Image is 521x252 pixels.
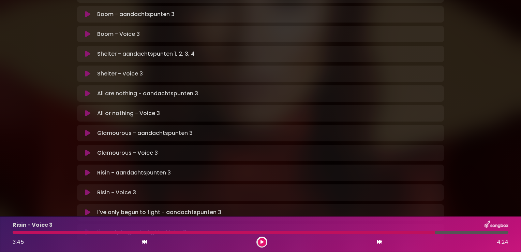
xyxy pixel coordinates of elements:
[13,238,24,246] span: 3:45
[97,188,136,197] p: Risin - Voice 3
[97,50,195,58] p: Shelter - aandachtspunten 1, 2, 3, 4
[485,221,508,229] img: songbox-logo-white.png
[97,10,175,18] p: Boom - aandachtspunten 3
[97,109,160,117] p: All or nothing - Voice 3
[13,221,53,229] p: Risin - Voice 3
[97,89,198,98] p: All are nothing - aandachtspunten 3
[97,70,143,78] p: Shelter - Voice 3
[97,149,158,157] p: Glamourous - Voice 3
[97,30,140,38] p: Boom - Voice 3
[97,129,193,137] p: Glamourous - aandachtspunten 3
[497,238,508,246] span: 4:24
[97,208,221,216] p: I've only begun to fight - aandachtspunten 3
[97,169,171,177] p: Risin - aandachtspunten 3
